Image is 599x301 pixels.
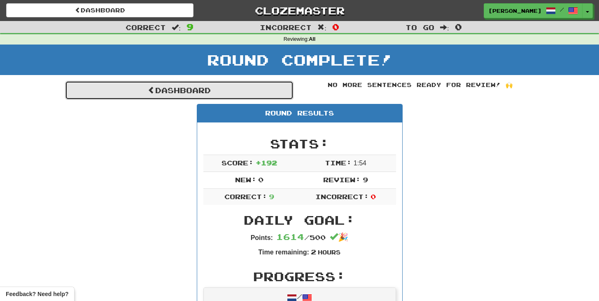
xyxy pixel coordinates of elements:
h2: Progress: [203,270,396,283]
span: / 500 [276,233,326,241]
span: Incorrect [260,23,312,31]
span: : [172,24,181,31]
span: 0 [258,176,263,183]
span: 0 [371,193,376,200]
div: Round Results [197,104,402,122]
h2: Daily Goal: [203,213,396,227]
span: 1 : 54 [354,160,366,167]
span: 0 [332,22,339,32]
small: Hours [318,249,340,256]
span: Incorrect: [315,193,369,200]
span: 2 [311,248,316,256]
span: To go [406,23,434,31]
span: + 192 [256,159,277,167]
div: No more sentences ready for review! 🙌 [306,81,534,89]
span: Time: [325,159,352,167]
span: Correct [126,23,166,31]
h1: Round Complete! [3,52,596,68]
span: New: [235,176,256,183]
span: 1614 [276,232,304,242]
h2: Stats: [203,137,396,150]
span: 0 [455,22,462,32]
span: 9 [269,193,274,200]
strong: All [309,36,315,42]
span: Correct: [224,193,267,200]
strong: Time remaining: [259,249,309,256]
a: [PERSON_NAME] / [484,3,583,18]
span: / [560,7,564,12]
span: Review: [323,176,361,183]
span: 🎉 [330,233,348,242]
a: Dashboard [6,3,193,17]
span: Open feedback widget [6,290,68,298]
span: Score: [221,159,254,167]
span: [PERSON_NAME] [488,7,542,14]
span: : [317,24,326,31]
span: 9 [186,22,193,32]
strong: Points: [251,234,273,241]
span: : [440,24,449,31]
span: 9 [363,176,368,183]
a: Clozemaster [206,3,393,18]
a: Dashboard [65,81,294,100]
